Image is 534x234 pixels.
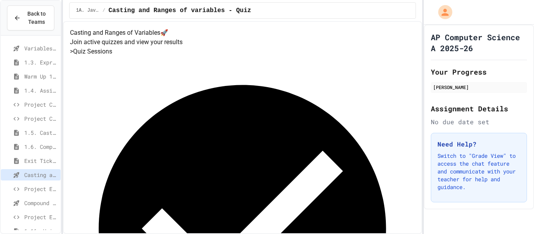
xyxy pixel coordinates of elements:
[24,72,57,80] span: Warm Up 1.1-1.3
[437,139,520,149] h3: Need Help?
[24,86,57,95] span: 1.4. Assignment and Input
[24,100,57,109] span: Project CollegeSearch
[70,47,415,56] h5: > Quiz Sessions
[431,32,527,54] h1: AP Computer Science A 2025-26
[433,84,525,91] div: [PERSON_NAME]
[431,66,527,77] h2: Your Progress
[7,5,54,30] button: Back to Teams
[76,7,99,14] span: 1A. Java Basics
[24,58,57,66] span: 1.3. Expressions and Output
[24,199,57,207] span: Compound assignment operators - Quiz
[24,213,57,221] span: Project EmployeePay (File Input)
[430,3,454,21] div: My Account
[24,44,57,52] span: Variables and Data Types - Quiz
[109,6,251,15] span: Casting and Ranges of variables - Quiz
[24,129,57,137] span: 1.5. Casting and Ranges of Values
[24,171,57,179] span: Casting and Ranges of variables - Quiz
[437,152,520,191] p: Switch to "Grade View" to access the chat feature and communicate with your teacher for help and ...
[24,143,57,151] span: 1.6. Compound Assignment Operators
[431,117,527,127] div: No due date set
[25,10,48,26] span: Back to Teams
[24,114,57,123] span: Project CollegeSearch (File Input)
[70,28,415,38] h4: Casting and Ranges of Variables 🚀
[24,185,57,193] span: Project EmployeePay
[102,7,105,14] span: /
[431,103,527,114] h2: Assignment Details
[24,157,57,165] span: Exit Ticket 1.5-1.6
[70,38,415,47] p: Join active quizzes and view your results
